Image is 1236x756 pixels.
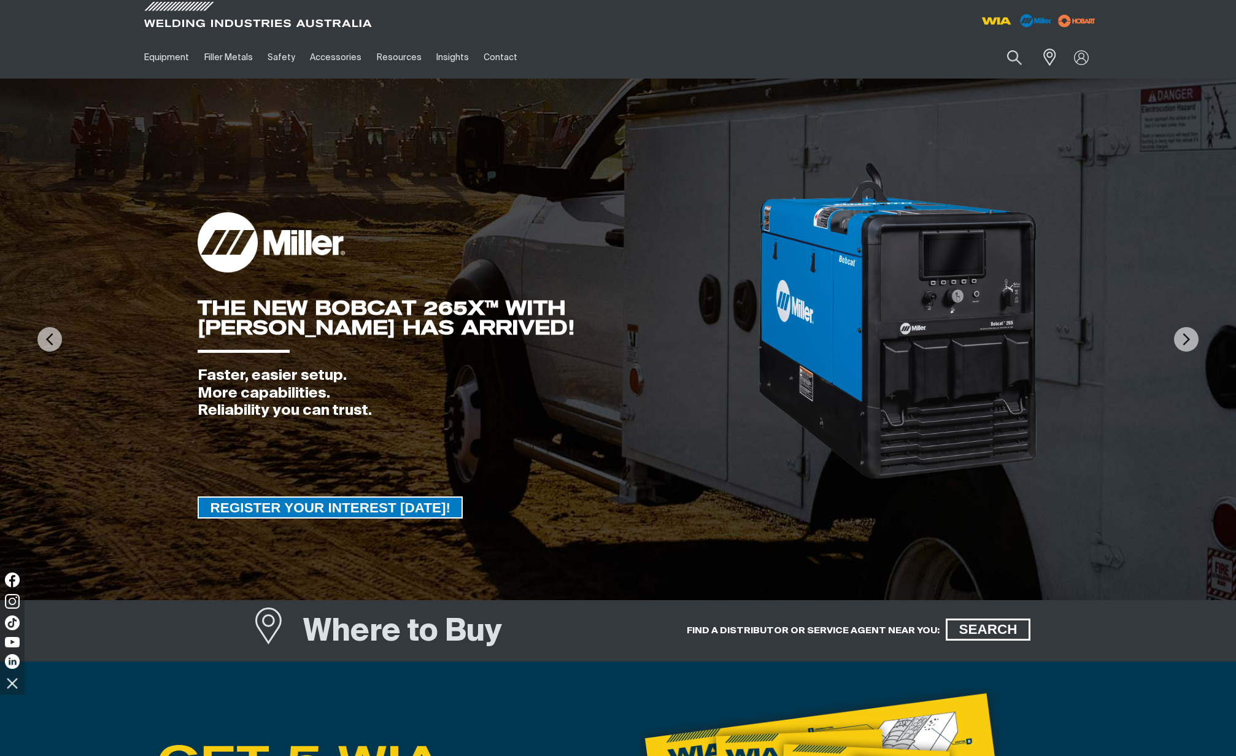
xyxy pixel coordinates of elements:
nav: Main [137,36,859,79]
img: PrevArrow [37,327,62,352]
a: Equipment [137,36,196,79]
a: Filler Metals [196,36,260,79]
img: Instagram [5,594,20,609]
div: Faster, easier setup. More capabilities. Reliability you can trust. [198,367,756,420]
img: LinkedIn [5,654,20,669]
div: THE NEW BOBCAT 265X™ WITH [PERSON_NAME] HAS ARRIVED! [198,298,756,337]
a: SEARCH [946,619,1030,641]
img: NextArrow [1174,327,1199,352]
img: TikTok [5,615,20,630]
img: miller [1054,12,1099,30]
a: Resources [369,36,429,79]
img: YouTube [5,637,20,647]
a: Where to Buy [253,611,303,657]
a: Accessories [303,36,369,79]
a: REGISTER YOUR INTEREST TODAY! [198,496,463,519]
h5: FIND A DISTRIBUTOR OR SERVICE AGENT NEAR YOU: [687,625,940,636]
span: SEARCH [948,619,1028,641]
button: Search products [994,43,1035,72]
span: REGISTER YOUR INTEREST [DATE]! [199,496,462,519]
img: hide socials [2,673,23,693]
h1: Where to Buy [303,612,502,652]
a: Safety [260,36,303,79]
a: Contact [476,36,525,79]
img: Facebook [5,573,20,587]
input: Product name or item number... [978,43,1035,72]
a: Insights [429,36,476,79]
